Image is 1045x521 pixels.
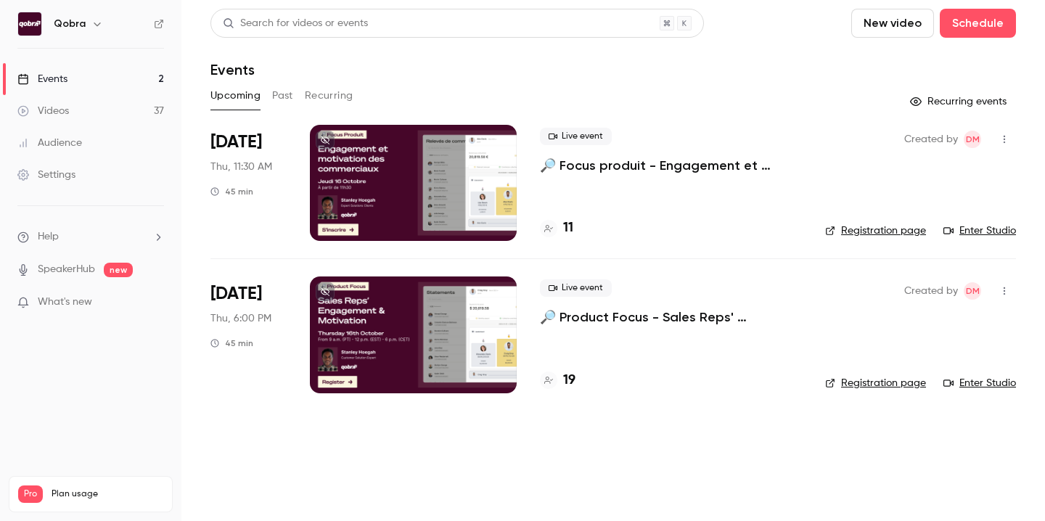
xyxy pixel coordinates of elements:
div: Videos [17,104,69,118]
a: Registration page [825,376,926,390]
span: Thu, 6:00 PM [210,311,271,326]
li: help-dropdown-opener [17,229,164,245]
h1: Events [210,61,255,78]
span: DM [966,282,980,300]
div: 45 min [210,186,253,197]
span: DM [966,131,980,148]
div: Search for videos or events [223,16,368,31]
span: Created by [904,131,958,148]
a: SpeakerHub [38,262,95,277]
span: new [104,263,133,277]
button: Past [272,84,293,107]
a: 11 [540,218,573,238]
span: [DATE] [210,282,262,305]
h4: 11 [563,218,573,238]
span: Pro [18,485,43,503]
span: Plan usage [52,488,163,500]
a: 🔎 Product Focus - Sales Reps' Engagement & Motivation [540,308,802,326]
button: Schedule [940,9,1016,38]
div: Oct 16 Thu, 6:00 PM (Europe/Paris) [210,276,287,393]
div: Settings [17,168,75,182]
a: 🔎 Focus produit - Engagement et motivation des commerciaux [540,157,802,174]
iframe: Noticeable Trigger [147,296,164,309]
div: Audience [17,136,82,150]
button: Recurring events [903,90,1016,113]
h4: 19 [563,371,575,390]
a: Enter Studio [943,376,1016,390]
div: Oct 16 Thu, 11:30 AM (Europe/Paris) [210,125,287,241]
button: Upcoming [210,84,261,107]
div: 45 min [210,337,253,349]
div: Events [17,72,67,86]
span: Created by [904,282,958,300]
span: Thu, 11:30 AM [210,160,272,174]
span: Dylan Manceau [964,282,981,300]
span: Help [38,229,59,245]
span: [DATE] [210,131,262,154]
h6: Qobra [54,17,86,31]
button: Recurring [305,84,353,107]
a: Registration page [825,223,926,238]
span: What's new [38,295,92,310]
span: Dylan Manceau [964,131,981,148]
span: Live event [540,279,612,297]
button: New video [851,9,934,38]
img: Qobra [18,12,41,36]
a: Enter Studio [943,223,1016,238]
a: 19 [540,371,575,390]
span: Live event [540,128,612,145]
